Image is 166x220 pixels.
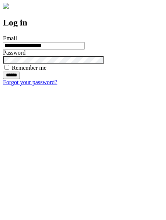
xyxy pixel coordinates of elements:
a: Forgot your password? [3,79,57,85]
h2: Log in [3,18,163,28]
label: Password [3,49,25,56]
label: Remember me [12,65,46,71]
label: Email [3,35,17,41]
img: logo-4e3dc11c47720685a147b03b5a06dd966a58ff35d612b21f08c02c0306f2b779.png [3,3,9,9]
